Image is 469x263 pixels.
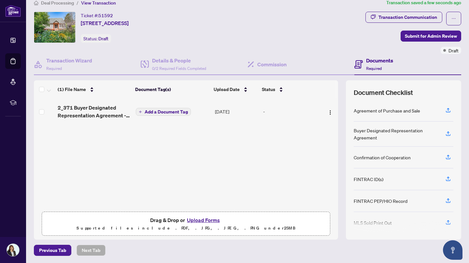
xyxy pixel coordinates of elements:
[58,104,131,119] span: 2_371 Buyer Designated Representation Agreement - PropTx-[PERSON_NAME].pdf
[34,12,75,43] img: IMG-X12255834_1.jpg
[139,110,142,113] span: plus
[185,216,222,224] button: Upload Forms
[81,12,113,19] div: Ticket #:
[58,86,86,93] span: (1) File Name
[152,57,206,64] h4: Details & People
[39,245,66,256] span: Previous Tab
[401,31,461,42] button: Submit for Admin Review
[145,110,188,114] span: Add a Document Tag
[263,108,318,115] div: -
[257,60,287,68] h4: Commission
[46,224,326,232] p: Supported files include .PDF, .JPG, .JPEG, .PNG under 25 MB
[443,240,462,260] button: Open asap
[451,16,456,21] span: ellipsis
[42,212,330,236] span: Drag & Drop orUpload FormsSupported files include .PDF, .JPG, .JPEG, .PNG under25MB
[325,106,335,117] button: Logo
[136,108,191,116] button: Add a Document Tag
[366,57,393,64] h4: Documents
[366,66,382,71] span: Required
[34,1,38,5] span: home
[354,176,383,183] div: FINTRAC ID(s)
[405,31,457,41] span: Submit for Admin Review
[354,219,392,226] div: MLS Sold Print Out
[259,80,319,99] th: Status
[81,34,111,43] div: Status:
[46,66,62,71] span: Required
[354,107,420,114] div: Agreement of Purchase and Sale
[354,154,411,161] div: Confirmation of Cooperation
[378,12,437,22] div: Transaction Communication
[211,80,259,99] th: Upload Date
[98,36,108,42] span: Draft
[133,80,211,99] th: Document Tag(s)
[152,66,206,71] span: 0/2 Required Fields Completed
[448,47,459,54] span: Draft
[150,216,222,224] span: Drag & Drop or
[212,99,261,125] td: [DATE]
[354,197,407,204] div: FINTRAC PEP/HIO Record
[81,19,129,27] span: [STREET_ADDRESS]
[98,13,113,19] span: 51592
[214,86,240,93] span: Upload Date
[55,80,133,99] th: (1) File Name
[262,86,275,93] span: Status
[34,245,71,256] button: Previous Tab
[7,244,19,256] img: Profile Icon
[354,127,438,141] div: Buyer Designated Representation Agreement
[328,110,333,115] img: Logo
[354,88,413,97] span: Document Checklist
[365,12,442,23] button: Transaction Communication
[46,57,92,64] h4: Transaction Wizard
[5,5,21,17] img: logo
[77,245,106,256] button: Next Tab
